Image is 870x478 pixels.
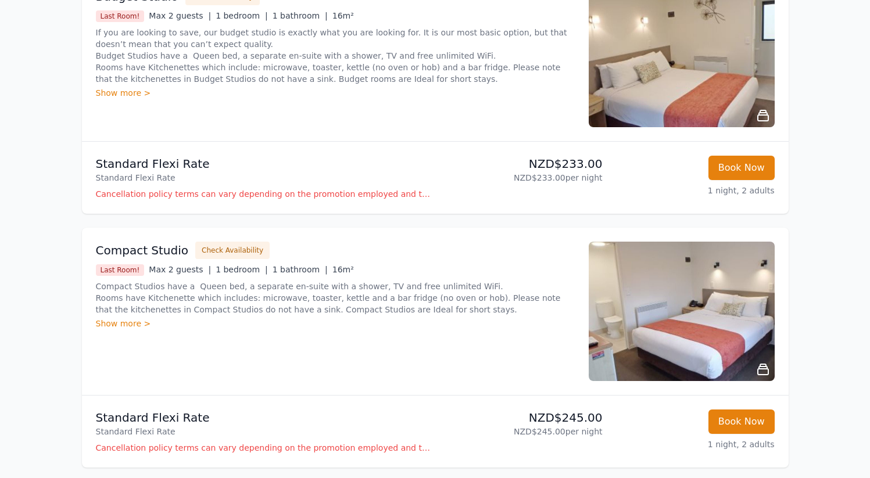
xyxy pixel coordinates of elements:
button: Book Now [708,156,775,180]
span: 1 bathroom | [273,265,328,274]
p: If you are looking to save, our budget studio is exactly what you are looking for. It is our most... [96,27,575,85]
span: Max 2 guests | [149,11,211,20]
p: Standard Flexi Rate [96,426,431,437]
span: Max 2 guests | [149,265,211,274]
span: Last Room! [96,10,145,22]
p: Standard Flexi Rate [96,172,431,184]
span: 16m² [332,11,354,20]
div: Show more > [96,318,575,329]
span: 1 bathroom | [273,11,328,20]
span: 1 bedroom | [216,11,268,20]
p: 1 night, 2 adults [612,439,775,450]
p: NZD$245.00 [440,409,603,426]
p: NZD$233.00 [440,156,603,172]
p: Compact Studios have a Queen bed, a separate en-suite with a shower, TV and free unlimited WiFi. ... [96,281,575,315]
button: Book Now [708,409,775,434]
p: NZD$233.00 per night [440,172,603,184]
h3: Compact Studio [96,242,189,258]
p: NZD$245.00 per night [440,426,603,437]
p: Standard Flexi Rate [96,409,431,426]
span: 1 bedroom | [216,265,268,274]
span: 16m² [332,265,354,274]
button: Check Availability [195,242,270,259]
p: 1 night, 2 adults [612,185,775,196]
span: Last Room! [96,264,145,276]
p: Cancellation policy terms can vary depending on the promotion employed and the time of stay of th... [96,442,431,454]
p: Cancellation policy terms can vary depending on the promotion employed and the time of stay of th... [96,188,431,200]
div: Show more > [96,87,575,99]
p: Standard Flexi Rate [96,156,431,172]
